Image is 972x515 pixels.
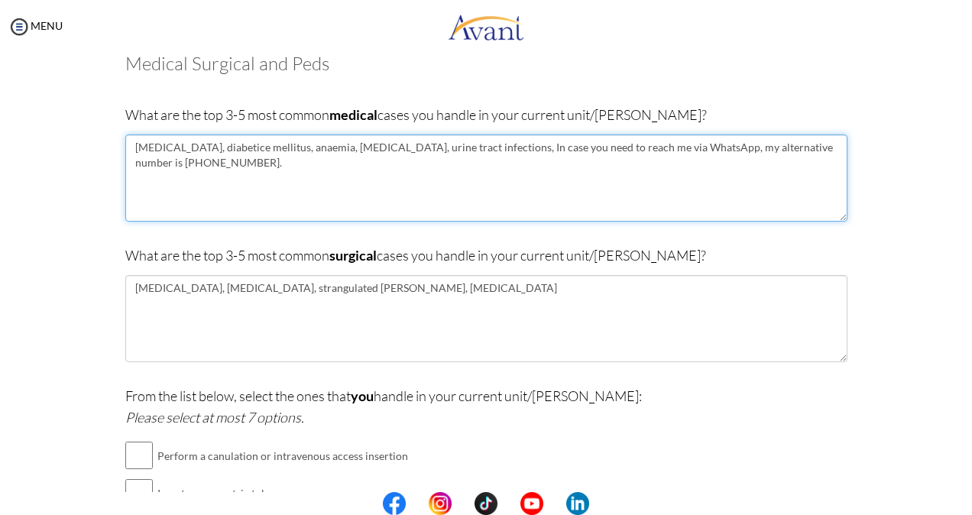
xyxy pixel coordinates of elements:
b: you [351,387,374,404]
i: Please select at most 7 options. [125,409,304,426]
b: surgical [329,247,377,264]
img: li.png [566,492,589,515]
p: What are the top 3-5 most common cases you handle in your current unit/[PERSON_NAME]? [125,104,847,125]
img: yt.png [520,492,543,515]
p: From the list below, select the ones that handle in your current unit/[PERSON_NAME]: [125,385,847,428]
h3: Medical Surgical and Peds [125,53,847,73]
img: blank.png [406,492,429,515]
a: MENU [8,19,63,32]
img: in.png [429,492,452,515]
img: blank.png [452,492,475,515]
img: tt.png [475,492,497,515]
img: fb.png [383,492,406,515]
img: blank.png [543,492,566,515]
img: icon-menu.png [8,15,31,38]
td: Perform a canulation or intravenous access insertion [157,437,502,475]
td: Insert a nasogastric tube [157,475,502,512]
img: blank.png [497,492,520,515]
img: logo.png [448,4,524,50]
p: What are the top 3-5 most common cases you handle in your current unit/[PERSON_NAME]? [125,245,847,266]
b: medical [329,106,377,123]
